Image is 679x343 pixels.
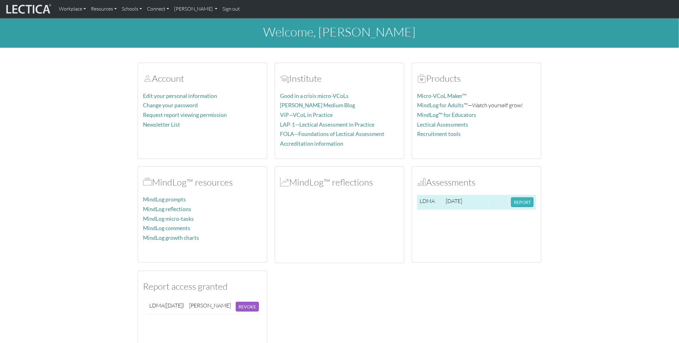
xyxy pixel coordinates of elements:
a: Micro-VCoL Maker™ [417,93,467,99]
span: MindLog [280,176,289,188]
h2: MindLog™ reflections [280,177,399,188]
a: Change your password [143,102,198,109]
a: MindLog growth charts [143,234,199,241]
a: [PERSON_NAME] Medium Blog [280,102,355,109]
a: Sign out [220,2,242,16]
a: Workplace [56,2,88,16]
a: Connect [145,2,172,16]
a: MindLog reflections [143,206,191,212]
a: Newsletter List [143,121,180,128]
a: [PERSON_NAME] [172,2,220,16]
a: Accreditation information [280,140,343,147]
span: Products [417,73,426,84]
a: MindLog for Adults™ [417,102,468,109]
button: REVOKE [236,302,259,312]
h2: MindLog™ resources [143,177,262,188]
h2: Report access granted [143,281,262,292]
button: REPORT [511,197,534,207]
a: ViP—VCoL in Practice [280,112,333,118]
img: lecticalive [5,3,51,15]
a: Recruitment tools [417,131,461,137]
span: ([DATE]) [164,302,184,309]
a: Request report viewing permission [143,112,227,118]
a: FOLA—Foundations of Lectical Assessment [280,131,384,137]
h2: Institute [280,73,399,84]
span: Account [280,73,289,84]
h2: Assessments [417,177,536,188]
span: MindLog™ resources [143,176,152,188]
span: Account [143,73,152,84]
a: MindLog™ for Educators [417,112,476,118]
div: [PERSON_NAME] [189,302,231,309]
td: LDMA [147,299,187,314]
a: MindLog prompts [143,196,186,203]
span: [DATE] [446,197,462,204]
p: —Watch yourself grow! [417,101,536,110]
a: Resources [88,2,119,16]
a: Schools [119,2,145,16]
a: Lectical Assessments [417,121,468,128]
h2: Account [143,73,262,84]
a: MindLog micro-tasks [143,215,194,222]
a: LAP-1—Lectical Assessment in Practice [280,121,374,128]
a: MindLog comments [143,225,190,231]
td: LDMA [417,195,443,210]
a: Edit your personal information [143,93,217,99]
span: Assessments [417,176,426,188]
a: Good in a crisis micro-VCoLs [280,93,349,99]
h2: Products [417,73,536,84]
